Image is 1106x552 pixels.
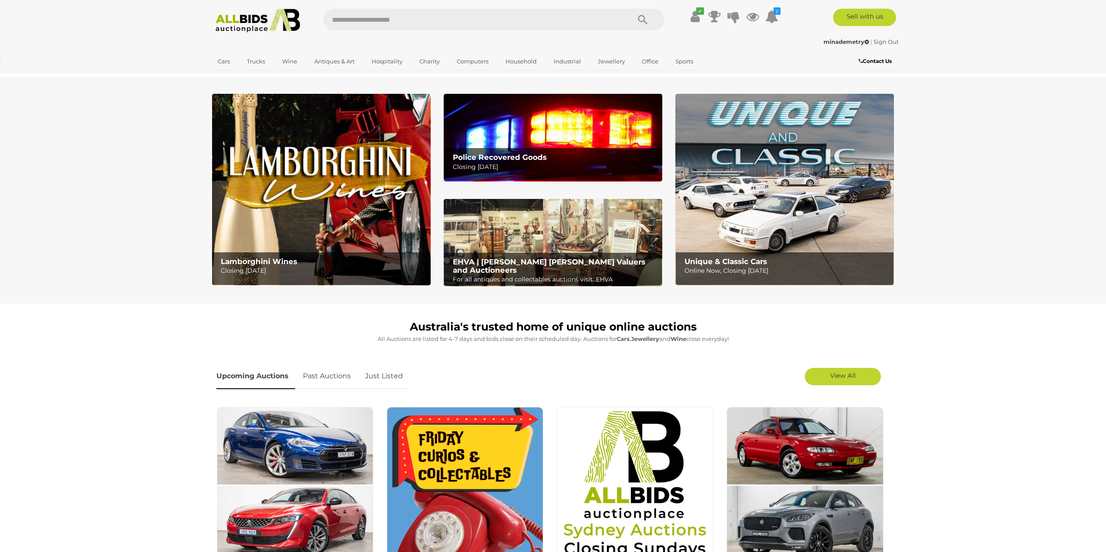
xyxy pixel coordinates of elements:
[221,257,297,266] b: Lamborghini Wines
[636,54,664,69] a: Office
[444,199,662,287] img: EHVA | Evans Hastings Valuers and Auctioneers
[296,364,357,389] a: Past Auctions
[276,54,303,69] a: Wine
[684,257,767,266] b: Unique & Classic Cars
[675,94,894,285] img: Unique & Classic Cars
[221,265,425,276] p: Closing [DATE]
[631,335,659,342] strong: Jewellery
[617,335,630,342] strong: Cars
[684,265,889,276] p: Online Now, Closing [DATE]
[859,58,892,64] b: Contact Us
[366,54,408,69] a: Hospitality
[453,258,645,274] b: EHVA | [PERSON_NAME] [PERSON_NAME] Valuers and Auctioneers
[216,321,890,333] h1: Australia's trusted home of unique online auctions
[671,335,686,342] strong: Wine
[444,94,662,181] a: Police Recovered Goods Police Recovered Goods Closing [DATE]
[689,9,702,24] a: ✔
[765,9,778,24] a: 2
[830,371,856,380] span: View All
[592,54,631,69] a: Jewellery
[359,364,409,389] a: Just Listed
[212,94,431,285] img: Lamborghini Wines
[548,54,587,69] a: Industrial
[444,199,662,287] a: EHVA | Evans Hastings Valuers and Auctioneers EHVA | [PERSON_NAME] [PERSON_NAME] Valuers and Auct...
[696,7,704,15] i: ✔
[824,38,870,45] a: minademetry
[870,38,872,45] span: |
[453,274,658,285] p: For all antiques and collectables auctions visit: EHVA
[216,334,890,344] p: All Auctions are listed for 4-7 days and bids close on their scheduled day. Auctions for , and cl...
[824,38,869,45] strong: minademetry
[670,54,699,69] a: Sports
[805,368,881,385] a: View All
[309,54,360,69] a: Antiques & Art
[859,56,894,66] a: Contact Us
[212,54,236,69] a: Cars
[675,94,894,285] a: Unique & Classic Cars Unique & Classic Cars Online Now, Closing [DATE]
[211,9,305,33] img: Allbids.com.au
[451,54,494,69] a: Computers
[444,94,662,181] img: Police Recovered Goods
[241,54,271,69] a: Trucks
[774,7,781,15] i: 2
[621,9,664,30] button: Search
[212,94,431,285] a: Lamborghini Wines Lamborghini Wines Closing [DATE]
[874,38,899,45] a: Sign Out
[453,162,658,172] p: Closing [DATE]
[453,153,547,162] b: Police Recovered Goods
[216,364,295,389] a: Upcoming Auctions
[833,9,896,26] a: Sell with us
[212,69,285,83] a: [GEOGRAPHIC_DATA]
[500,54,542,69] a: Household
[414,54,445,69] a: Charity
